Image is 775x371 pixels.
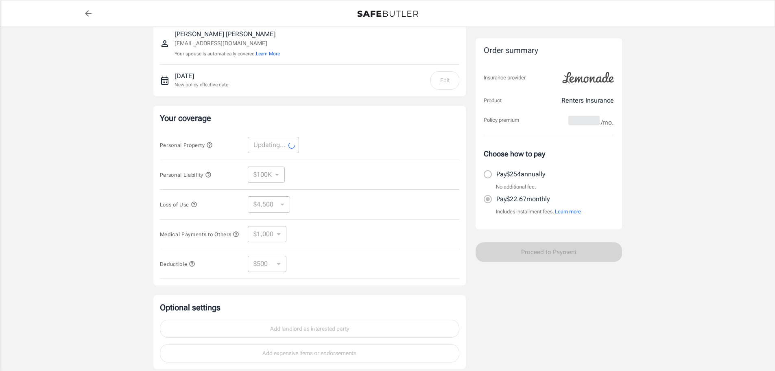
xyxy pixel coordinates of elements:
div: Order summary [484,45,614,57]
span: Personal Property [160,142,213,148]
span: Deductible [160,261,196,267]
img: Back to quotes [357,11,418,17]
button: Personal Property [160,140,213,150]
button: Deductible [160,259,196,269]
p: Pay $22.67 monthly [496,194,550,204]
button: Learn More [256,50,280,57]
span: /mo. [601,117,614,128]
svg: Insured person [160,39,170,48]
a: back to quotes [80,5,96,22]
p: Pay $254 annually [496,169,545,179]
p: No additional fee. [496,183,536,191]
span: Medical Payments to Others [160,231,240,237]
p: Optional settings [160,302,459,313]
span: Personal Liability [160,172,212,178]
p: Choose how to pay [484,148,614,159]
p: Includes installment fees. [496,208,581,216]
p: [EMAIL_ADDRESS][DOMAIN_NAME] [175,39,280,48]
span: Loss of Use [160,202,197,208]
p: Renters Insurance [561,96,614,105]
p: Your spouse is automatically covered. [175,50,280,58]
button: Medical Payments to Others [160,229,240,239]
p: Your coverage [160,112,459,124]
button: Personal Liability [160,170,212,180]
p: Policy premium [484,116,519,124]
p: New policy effective date [175,81,228,88]
p: [PERSON_NAME] [PERSON_NAME] [175,29,280,39]
p: [DATE] [175,71,228,81]
img: Lemonade [558,66,619,89]
svg: New policy start date [160,76,170,86]
p: Product [484,97,502,105]
p: Insurance provider [484,74,526,82]
button: Learn more [555,208,581,216]
button: Loss of Use [160,200,197,209]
